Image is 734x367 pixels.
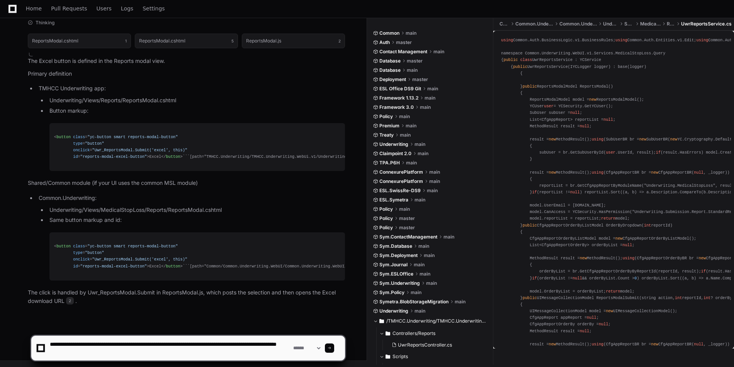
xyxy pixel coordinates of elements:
span: 1 [125,38,127,44]
span: ESL.Symetra [379,197,408,203]
span: main [427,86,438,92]
span: Common.Underwriting.WebUI [515,21,553,27]
span: Services [624,21,634,27]
span: Common [379,30,399,36]
span: null [587,315,596,320]
span: main [418,151,428,157]
h1: ReportsModal.cshtml [139,39,185,43]
p: Primary definition [28,69,345,78]
span: Symetra.BlobStorageMigration [379,299,449,305]
span: button [166,154,180,159]
span: new [589,97,596,102]
button: /TMHCC.Underwriting/TMHCC.Underwriting.WebUi.v1/Underwriting [373,315,488,327]
span: Common.Underwriting.WebUI [559,21,597,27]
svg: Directory [379,316,384,326]
span: new [606,309,613,313]
span: type [73,250,83,255]
span: main [406,30,416,36]
span: main [443,234,454,240]
span: "Uwr_ReportsModal.Submit('excel', this)" [92,257,187,262]
span: "button" [85,250,104,255]
li: Button markup: [47,107,345,171]
span: "button" [85,141,104,146]
span: button [56,244,71,249]
span: Sym.ContactManagement [379,234,437,240]
span: button [166,264,180,269]
span: public [504,58,518,63]
span: Contact Management [379,49,427,55]
span: Underwriting [379,308,408,314]
span: "Uwr_ReportsModal.Submit('excel', this)" [92,148,187,152]
span: Logs [121,6,133,11]
span: master [407,58,423,64]
span: "reports-modal-excel-button" [80,264,147,269]
span: MedicalStopLoss [640,21,661,27]
li: Underwriting/Views/MedicalStopLoss/Reports/ReportsModal.cshtml [47,206,345,215]
span: new [670,137,677,142]
p: Shared/Common module (if your UI uses the common MSL module) [28,179,345,188]
span: type [73,141,83,146]
span: main [455,299,466,305]
span: Underwriting [379,141,408,147]
span: Policy [379,113,393,120]
span: 0 [634,276,637,281]
span: Settings [143,6,165,11]
p: The Excel button is defined in the Reports modal view. [28,57,345,66]
span: new [580,256,587,260]
span: Home [26,6,42,11]
span: null [603,117,613,122]
button: ReportsModal.cshtml5 [135,34,238,48]
span: null [570,190,580,194]
span: Sym.Database [379,243,412,249]
span: Premium [379,123,399,129]
span: null [623,243,632,247]
span: main [406,123,416,129]
span: new [699,256,706,260]
span: "yc-button smart reports-modal-button" [87,244,178,249]
span: Deployment [379,76,406,83]
span: "yc-button smart reports-modal-button" [87,135,178,139]
span: class [73,244,85,249]
span: Thinking [36,20,54,26]
li: TMHCC Underwriting app: [36,84,345,171]
span: main [415,197,425,203]
span: UwrReportsService.cs [681,21,732,27]
span: ESL.SwissRe-DS9 [379,188,421,194]
span: main [415,308,425,314]
span: int [675,296,682,300]
span: Sym.Underwriting [379,280,420,286]
span: using [697,38,709,42]
span: using [623,256,635,260]
span: using [591,170,603,175]
span: using [501,38,513,42]
span: main [415,141,425,147]
span: new [549,137,556,142]
p: The click is handled by Uwr_ReportsModal.Submit in ReportsModal.js, which posts the selection and... [28,288,345,306]
span: user [606,150,615,155]
button: ReportsModal.cshtml1 [28,34,131,48]
span: main [433,49,444,55]
span: new [651,170,658,175]
span: main [429,178,440,184]
span: main [418,243,429,249]
span: Users [97,6,112,11]
span: class [520,58,532,63]
div: Excel ```[path="Common/Common.Underwriting.WebUI/Common.Underwriting.WebUI/Underwriting/Views/Med... [54,243,340,270]
span: onclick [73,257,90,262]
span: Treaty [379,132,394,138]
span: new [549,170,556,175]
span: main [399,113,410,120]
span: Framework 1.13.2 [379,95,418,101]
span: main [411,289,421,296]
span: user [544,104,554,108]
span: using [591,137,603,142]
span: main [414,262,425,268]
span: 5 [231,38,234,44]
li: Same button markup and id: [47,216,345,280]
span: main [425,95,435,101]
span: ConnexurePlatform [379,178,423,184]
span: Sym.Deployment [379,252,418,259]
h1: ReportsModal.js [246,39,281,43]
span: public [523,223,537,228]
span: Sym.ESLOffice [379,271,413,277]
